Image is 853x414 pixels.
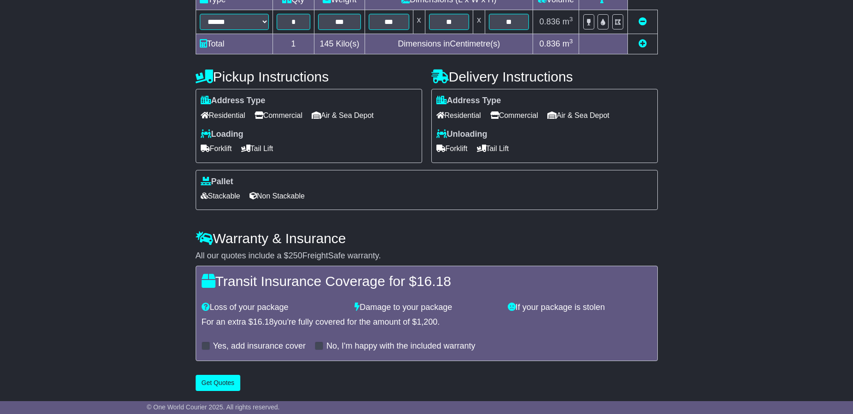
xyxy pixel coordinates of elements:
sup: 3 [569,16,573,23]
span: 16.18 [253,317,274,327]
span: 145 [320,39,334,48]
label: Address Type [201,96,266,106]
sup: 3 [569,38,573,45]
span: m [563,39,573,48]
span: Tail Lift [477,141,509,156]
td: 1 [273,34,314,54]
td: Kilo(s) [314,34,365,54]
span: Non Stackable [250,189,305,203]
span: Commercial [255,108,302,122]
span: Commercial [490,108,538,122]
td: Total [196,34,273,54]
span: Residential [201,108,245,122]
span: Tail Lift [241,141,273,156]
span: Stackable [201,189,240,203]
span: Forklift [201,141,232,156]
span: 0.836 [540,17,560,26]
td: x [473,10,485,34]
span: © One World Courier 2025. All rights reserved. [147,403,280,411]
td: Dimensions in Centimetre(s) [365,34,533,54]
span: Residential [436,108,481,122]
label: Yes, add insurance cover [213,341,306,351]
label: No, I'm happy with the included warranty [326,341,476,351]
h4: Delivery Instructions [431,69,658,84]
span: m [563,17,573,26]
div: For an extra $ you're fully covered for the amount of $ . [202,317,652,327]
div: All our quotes include a $ FreightSafe warranty. [196,251,658,261]
span: 1,200 [417,317,437,327]
span: Air & Sea Depot [547,108,609,122]
label: Address Type [436,96,501,106]
div: Damage to your package [350,303,503,313]
h4: Pickup Instructions [196,69,422,84]
div: Loss of your package [197,303,350,313]
button: Get Quotes [196,375,241,391]
h4: Transit Insurance Coverage for $ [202,274,652,289]
label: Pallet [201,177,233,187]
a: Remove this item [638,17,647,26]
label: Unloading [436,129,487,140]
h4: Warranty & Insurance [196,231,658,246]
div: If your package is stolen [503,303,656,313]
span: 0.836 [540,39,560,48]
span: Air & Sea Depot [312,108,374,122]
span: 16.18 [417,274,451,289]
td: x [413,10,425,34]
span: 250 [289,251,302,260]
a: Add new item [638,39,647,48]
label: Loading [201,129,244,140]
span: Forklift [436,141,468,156]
